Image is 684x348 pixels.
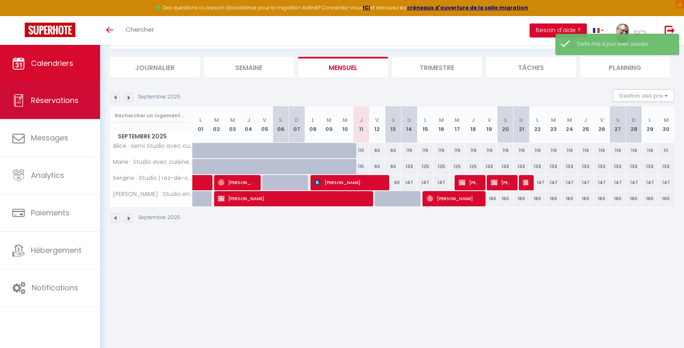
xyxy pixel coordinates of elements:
a: ICI [363,4,370,11]
div: 119 [449,143,465,158]
div: 133 [546,159,562,174]
th: 28 [626,106,642,143]
div: 60 [385,159,401,174]
div: 133 [594,159,610,174]
span: Sergine · Studio | rez-de-chaussée | wifi | télévision [112,175,194,181]
img: ... [616,23,629,43]
iframe: Chat [649,311,678,342]
div: 160 [514,191,530,206]
th: 20 [497,106,514,143]
abbr: S [616,116,620,124]
abbr: V [263,116,266,124]
span: Alice · semi Studio avec cuisine partagée [112,143,194,149]
img: Super Booking [25,23,75,37]
p: Septembre 2025 [138,214,180,222]
li: Trimestre [392,57,482,77]
abbr: M [230,116,235,124]
span: Septembre 2025 [110,131,192,142]
span: Notifications [32,283,78,293]
th: 12 [369,106,385,143]
th: 10 [337,106,353,143]
abbr: D [632,116,636,124]
div: 147 [594,175,610,190]
span: [PERSON_NAME] [218,191,368,206]
th: 26 [594,106,610,143]
div: 119 [465,143,481,158]
th: 30 [658,106,674,143]
th: 24 [562,106,578,143]
th: 19 [481,106,497,143]
th: 23 [546,106,562,143]
div: 133 [610,159,626,174]
div: 147 [433,175,449,190]
a: Chercher [119,16,160,45]
div: 133 [562,159,578,174]
abbr: L [312,116,314,124]
span: [PERSON_NAME] [218,175,255,190]
div: 160 [642,191,658,206]
div: 147 [546,175,562,190]
li: Mensuel [298,57,388,77]
div: 60 [369,143,385,158]
abbr: M [664,116,669,124]
abbr: M [455,116,460,124]
div: 160 [626,191,642,206]
li: Planning [580,57,670,77]
div: Tarifs mis à jour avec succès [577,40,670,48]
div: 60 [385,175,401,190]
th: 15 [417,106,433,143]
strong: créneaux d'ouverture de la salle migration [407,4,528,11]
div: 160 [610,191,626,206]
li: Tâches [486,57,576,77]
div: 133 [642,159,658,174]
p: Septembre 2025 [138,93,180,101]
div: 160 [546,191,562,206]
th: 22 [530,106,546,143]
abbr: M [567,116,572,124]
th: 04 [240,106,257,143]
div: 111 [658,143,674,158]
button: Ouvrir le widget de chat LiveChat [7,3,31,28]
div: 125 [465,159,481,174]
div: 133 [626,159,642,174]
input: Rechercher un logement... [115,108,188,123]
abbr: M [327,116,331,124]
div: 147 [610,175,626,190]
abbr: S [279,116,282,124]
th: 21 [514,106,530,143]
div: 125 [433,159,449,174]
span: Chercher [126,25,154,34]
div: 133 [578,159,594,174]
div: 119 [433,143,449,158]
th: 01 [193,106,209,143]
div: 160 [497,191,514,206]
div: 133 [481,159,497,174]
abbr: D [407,116,411,124]
div: 147 [578,175,594,190]
abbr: L [649,116,651,124]
span: [PERSON_NAME] [459,175,480,190]
th: 09 [321,106,337,143]
div: 119 [481,143,497,158]
div: 160 [530,191,546,206]
div: 147 [401,175,417,190]
th: 05 [257,106,273,143]
span: [PERSON_NAME] [491,175,512,190]
div: 160 [578,191,594,206]
abbr: M [551,116,556,124]
abbr: L [536,116,539,124]
span: Analytics [31,170,64,180]
li: Semaine [204,57,294,77]
div: 119 [417,143,433,158]
th: 03 [224,106,240,143]
abbr: V [488,116,491,124]
th: 27 [610,106,626,143]
span: [PERSON_NAME] [523,175,528,190]
div: 119 [594,143,610,158]
div: 119 [530,143,546,158]
th: 13 [385,106,401,143]
div: 119 [626,143,642,158]
abbr: V [375,116,379,124]
a: ... SCI [610,16,656,45]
